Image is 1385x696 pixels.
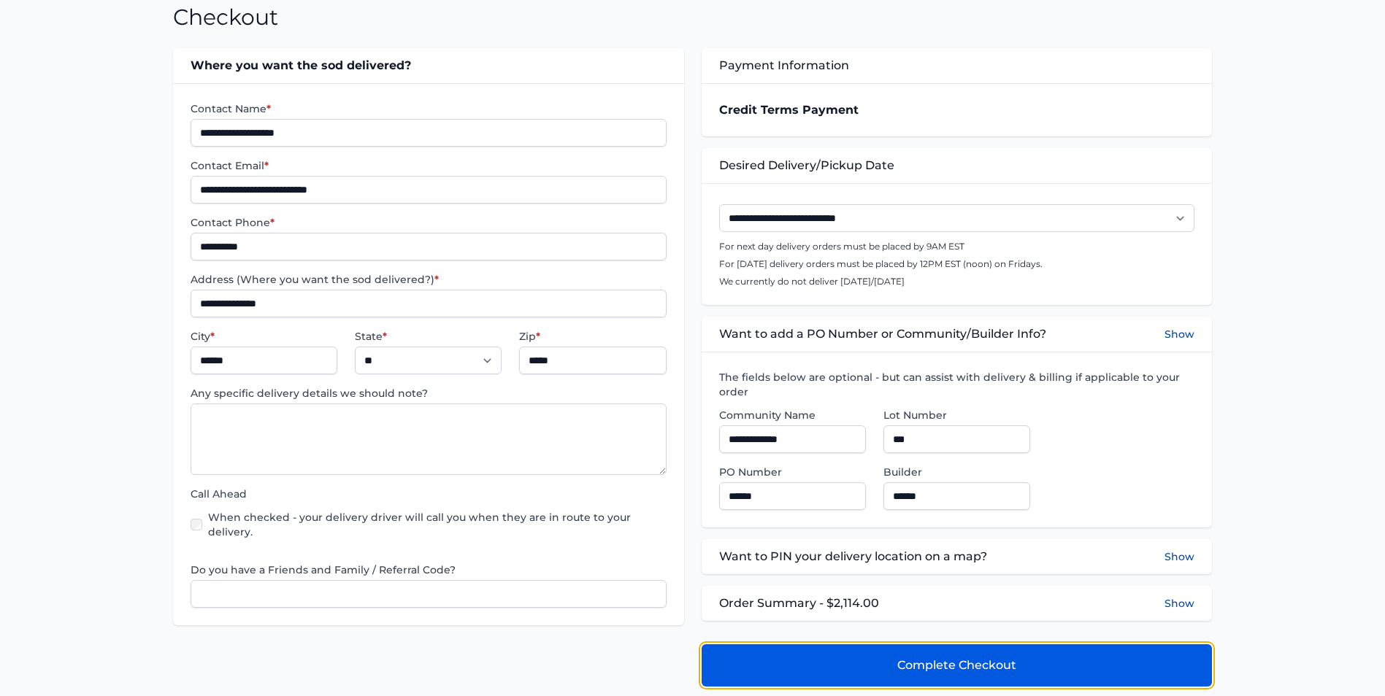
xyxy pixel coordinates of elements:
[191,272,666,287] label: Address (Where you want the sod delivered?)
[1165,325,1194,343] button: Show
[173,48,683,83] div: Where you want the sod delivered?
[355,329,502,344] label: State
[719,408,866,422] label: Community Name
[191,329,337,344] label: City
[719,370,1194,399] label: The fields below are optional - but can assist with delivery & billing if applicable to your order
[1165,596,1194,611] button: Show
[1165,548,1194,565] button: Show
[719,548,987,565] span: Want to PIN your delivery location on a map?
[702,644,1212,687] button: Complete Checkout
[191,487,666,501] label: Call Ahead
[191,101,666,116] label: Contact Name
[883,408,1030,422] label: Lot Number
[719,258,1194,270] p: For [DATE] delivery orders must be placed by 12PM EST (noon) on Fridays.
[519,329,666,344] label: Zip
[719,241,1194,252] p: For next day delivery orders must be placed by 9AM EST
[702,148,1212,183] div: Desired Delivery/Pickup Date
[702,48,1212,83] div: Payment Information
[719,276,1194,287] p: We currently do not deliver [DATE]/[DATE]
[719,325,1046,343] span: Want to add a PO Number or Community/Builder Info?
[883,465,1030,479] label: Builder
[191,158,666,173] label: Contact Email
[719,103,859,117] strong: Credit Terms Payment
[191,562,666,577] label: Do you have a Friends and Family / Referral Code?
[173,4,278,31] h1: Checkout
[719,465,866,479] label: PO Number
[191,386,666,401] label: Any specific delivery details we should note?
[208,510,666,539] label: When checked - your delivery driver will call you when they are in route to your delivery.
[719,595,879,612] span: Order Summary - $2,114.00
[191,215,666,230] label: Contact Phone
[897,657,1016,674] span: Complete Checkout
